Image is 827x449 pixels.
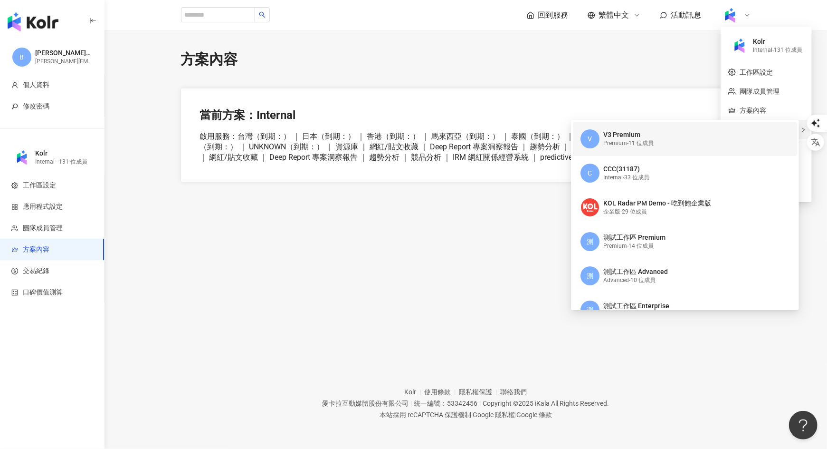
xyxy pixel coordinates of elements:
[527,10,569,20] a: 回到服務
[323,400,409,407] div: 愛卡拉互動媒體股份有限公司
[603,165,649,174] div: CCC(31187)
[740,107,766,114] a: 方案內容
[425,388,459,396] a: 使用條款
[581,198,599,216] img: KOLRadar_logo.jpeg
[789,411,817,439] iframe: Help Scout Beacon - Open
[459,388,501,396] a: 隱私權保護
[13,148,31,166] img: Kolr%20app%20icon%20%281%29.png
[8,12,58,31] img: logo
[181,49,751,69] div: 方案內容
[599,10,629,20] span: 繁體中文
[731,37,749,55] img: Kolr%20app%20icon%20%281%29.png
[753,37,802,47] div: Kolr
[23,288,63,297] span: 口碑價值測算
[587,271,593,281] span: 測
[671,10,702,20] span: 活動訊息
[535,400,550,407] a: iKala
[740,88,779,95] a: 團隊成員管理
[721,6,739,24] img: Kolr%20app%20icon%20%281%29.png
[23,266,49,276] span: 交易紀錄
[35,49,92,58] div: [PERSON_NAME][EMAIL_ADDRESS][PERSON_NAME]
[35,58,92,66] div: [PERSON_NAME][EMAIL_ADDRESS][PERSON_NAME]
[603,267,668,277] div: 測試工作區 Advanced
[11,82,18,88] span: user
[23,80,49,90] span: 個人資料
[587,236,593,247] span: 測
[538,10,569,20] span: 回到服務
[603,242,665,250] div: Premium - 14 位成員
[11,103,18,110] span: key
[603,130,654,140] div: V3 Premium
[23,181,56,190] span: 工作區設定
[35,158,92,166] div: Internal - 131 位成員
[11,204,18,210] span: appstore
[603,233,665,243] div: 測試工作區 Premium
[200,107,732,124] div: 當前方案：Internal
[23,202,63,212] span: 應用程式設定
[603,302,669,311] div: 測試工作區 Enterprise
[603,199,711,208] div: KOL Radar PM Demo - 吃到飽企業版
[473,411,515,419] a: Google 隱私權
[501,388,527,396] a: 聯絡我們
[23,245,49,254] span: 方案內容
[405,388,425,396] a: Kolr
[200,131,732,163] div: 啟用服務 ： 台灣（到期：） ｜ 日本（到期：） ｜ 香港（到期：） ｜ 馬來西亞（到期：） ｜ 泰國（到期：） ｜ 新加坡（到期：） ｜ 越南（到期：） ｜ 韓國（到期：） ｜ UNKNOWN...
[11,289,18,296] span: calculator
[603,276,668,284] div: Advanced - 10 位成員
[23,224,63,233] span: 團隊成員管理
[587,305,593,315] span: 測
[515,411,516,419] span: |
[20,52,24,62] span: B
[483,400,609,407] div: Copyright © 2025 All Rights Reserved.
[740,68,773,76] a: 工作區設定
[35,149,92,158] div: Kolr
[414,400,478,407] div: 統一編號：53342456
[380,409,552,420] span: 本站採用 reCAPTCHA 保護機制
[480,400,481,407] span: |
[259,11,266,18] span: search
[411,400,412,407] span: |
[23,102,49,111] span: 修改密碼
[588,168,592,178] span: C
[753,46,802,54] div: Internal - 131 位成員
[516,411,552,419] a: Google 條款
[603,139,654,147] div: Premium - 11 位成員
[588,134,592,144] span: V
[471,411,473,419] span: |
[11,268,18,274] span: dollar
[603,208,711,216] div: 企業版 - 29 位成員
[603,174,649,182] div: Internal - 33 位成員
